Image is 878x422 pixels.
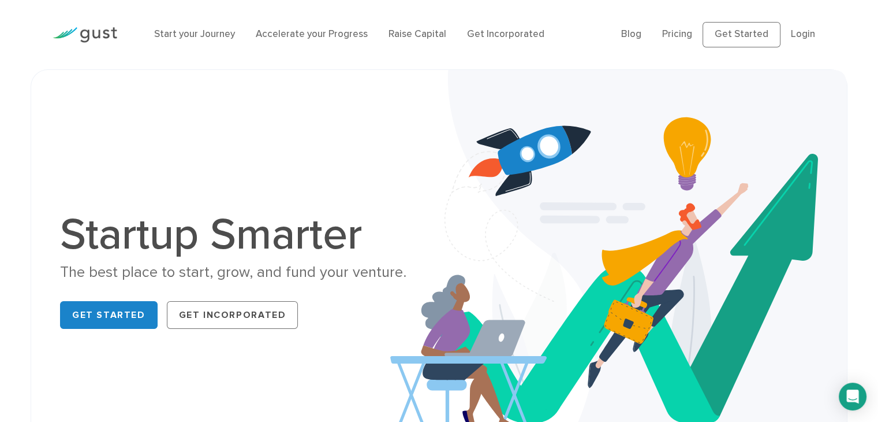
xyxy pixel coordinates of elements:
[791,28,815,40] a: Login
[467,28,544,40] a: Get Incorporated
[60,213,430,257] h1: Startup Smarter
[154,28,235,40] a: Start your Journey
[703,22,780,47] a: Get Started
[53,27,117,43] img: Gust Logo
[621,28,641,40] a: Blog
[167,301,298,329] a: Get Incorporated
[60,301,158,329] a: Get Started
[60,262,430,283] div: The best place to start, grow, and fund your venture.
[388,28,446,40] a: Raise Capital
[839,383,866,410] div: Open Intercom Messenger
[662,28,692,40] a: Pricing
[256,28,368,40] a: Accelerate your Progress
